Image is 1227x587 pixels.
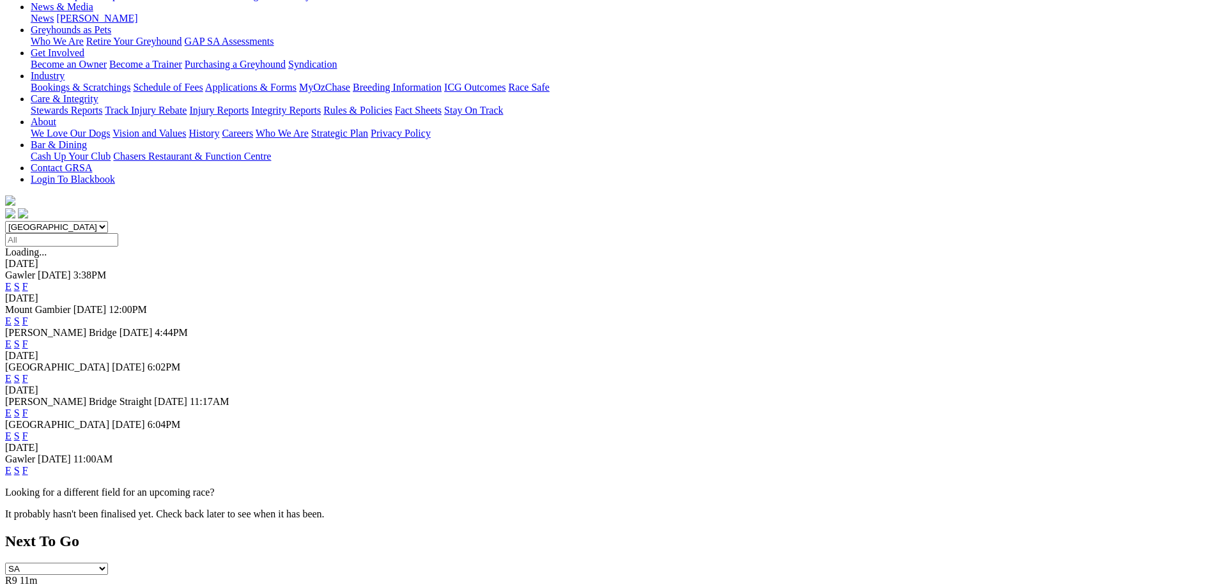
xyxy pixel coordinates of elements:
[133,82,203,93] a: Schedule of Fees
[112,128,186,139] a: Vision and Values
[5,304,71,315] span: Mount Gambier
[5,508,325,519] partial: It probably hasn't been finalised yet. Check back later to see when it has been.
[5,362,109,372] span: [GEOGRAPHIC_DATA]
[22,281,28,292] a: F
[5,233,118,247] input: Select date
[31,13,54,24] a: News
[31,13,1222,24] div: News & Media
[31,59,1222,70] div: Get Involved
[5,487,1222,498] p: Looking for a different field for an upcoming race?
[14,281,20,292] a: S
[444,82,505,93] a: ICG Outcomes
[73,270,107,280] span: 3:38PM
[31,105,1222,116] div: Care & Integrity
[18,208,28,218] img: twitter.svg
[5,373,12,384] a: E
[31,116,56,127] a: About
[5,293,1222,304] div: [DATE]
[112,362,145,372] span: [DATE]
[22,373,28,384] a: F
[5,385,1222,396] div: [DATE]
[148,419,181,430] span: 6:04PM
[371,128,431,139] a: Privacy Policy
[5,339,12,349] a: E
[185,59,286,70] a: Purchasing a Greyhound
[112,419,145,430] span: [DATE]
[395,105,442,116] a: Fact Sheets
[22,316,28,326] a: F
[5,533,1222,550] h2: Next To Go
[5,442,1222,454] div: [DATE]
[31,105,102,116] a: Stewards Reports
[31,174,115,185] a: Login To Blackbook
[5,419,109,430] span: [GEOGRAPHIC_DATA]
[105,105,187,116] a: Track Injury Rebate
[323,105,392,116] a: Rules & Policies
[31,93,98,104] a: Care & Integrity
[5,465,12,476] a: E
[14,373,20,384] a: S
[22,408,28,418] a: F
[508,82,549,93] a: Race Safe
[31,59,107,70] a: Become an Owner
[444,105,503,116] a: Stay On Track
[288,59,337,70] a: Syndication
[5,396,151,407] span: [PERSON_NAME] Bridge Straight
[120,327,153,338] span: [DATE]
[5,431,12,441] a: E
[353,82,442,93] a: Breeding Information
[31,24,111,35] a: Greyhounds as Pets
[5,454,35,464] span: Gawler
[189,128,219,139] a: History
[190,396,229,407] span: 11:17AM
[38,270,71,280] span: [DATE]
[109,59,182,70] a: Become a Trainer
[5,208,15,218] img: facebook.svg
[189,105,249,116] a: Injury Reports
[20,575,38,586] span: 11m
[31,82,130,93] a: Bookings & Scratchings
[38,454,71,464] span: [DATE]
[31,162,92,173] a: Contact GRSA
[299,82,350,93] a: MyOzChase
[14,431,20,441] a: S
[14,465,20,476] a: S
[148,362,181,372] span: 6:02PM
[14,339,20,349] a: S
[31,128,1222,139] div: About
[222,128,253,139] a: Careers
[5,258,1222,270] div: [DATE]
[5,408,12,418] a: E
[31,70,65,81] a: Industry
[154,396,187,407] span: [DATE]
[14,408,20,418] a: S
[73,454,113,464] span: 11:00AM
[31,151,111,162] a: Cash Up Your Club
[5,575,17,586] span: R9
[14,316,20,326] a: S
[205,82,297,93] a: Applications & Forms
[5,270,35,280] span: Gawler
[31,128,110,139] a: We Love Our Dogs
[86,36,182,47] a: Retire Your Greyhound
[5,247,47,257] span: Loading...
[56,13,137,24] a: [PERSON_NAME]
[5,195,15,206] img: logo-grsa-white.png
[113,151,271,162] a: Chasers Restaurant & Function Centre
[185,36,274,47] a: GAP SA Assessments
[31,36,1222,47] div: Greyhounds as Pets
[22,465,28,476] a: F
[256,128,309,139] a: Who We Are
[5,281,12,292] a: E
[31,36,84,47] a: Who We Are
[311,128,368,139] a: Strategic Plan
[109,304,147,315] span: 12:00PM
[31,139,87,150] a: Bar & Dining
[31,151,1222,162] div: Bar & Dining
[22,431,28,441] a: F
[31,47,84,58] a: Get Involved
[251,105,321,116] a: Integrity Reports
[5,316,12,326] a: E
[5,350,1222,362] div: [DATE]
[155,327,188,338] span: 4:44PM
